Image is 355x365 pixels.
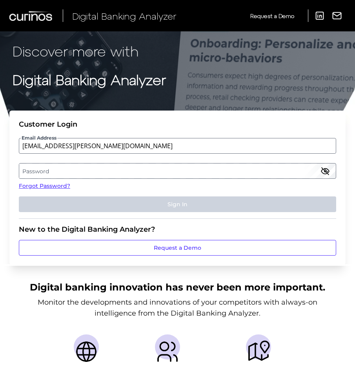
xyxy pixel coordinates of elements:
[19,240,336,256] a: Request a Demo
[250,13,294,19] span: Request a Demo
[21,297,335,319] p: Monitor the developments and innovations of your competitors with always-on intelligence from the...
[13,71,166,88] strong: Digital Banking Analyzer
[74,339,99,364] img: Countries
[19,182,336,190] a: Forgot Password?
[19,120,336,129] div: Customer Login
[21,135,57,141] span: Email Address
[250,9,294,22] a: Request a Demo
[246,339,271,364] img: Journeys
[19,164,335,178] label: Password
[30,281,325,294] h2: Digital banking innovation has never been more important.
[19,225,336,234] div: New to the Digital Banking Analyzer?
[155,339,180,364] img: Providers
[72,10,177,22] span: Digital Banking Analyzer
[13,41,342,62] p: Discover more with
[19,196,336,212] button: Sign In
[9,11,53,21] img: Curinos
